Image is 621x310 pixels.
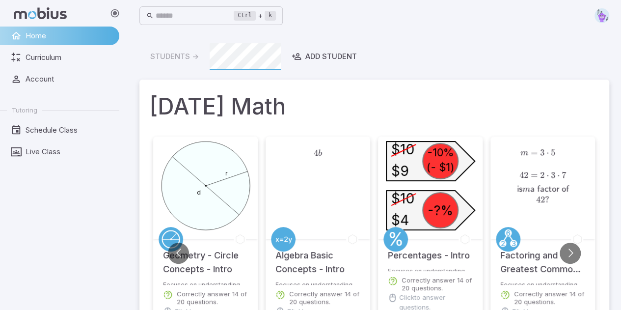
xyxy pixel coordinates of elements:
[546,147,549,158] span: ⋅
[168,243,189,264] button: Go to previous slide
[551,147,555,158] span: 5
[289,290,360,306] p: Correctly answer 14 of 20 questions.
[402,276,473,292] p: Correctly answer 14 of 20 questions.
[234,11,256,21] kbd: Ctrl
[225,169,228,177] text: r
[159,227,183,252] a: Circles
[514,290,585,306] p: Correctly answer 14 of 20 questions.
[318,149,322,158] span: b
[275,239,360,276] h5: Algebra Basic Concepts - Intro
[271,227,296,252] a: Algebra
[520,149,528,157] span: m
[388,267,473,271] p: Focuses on understanding the concept of a percentage.
[265,11,276,21] kbd: k
[517,185,522,194] span: is
[428,203,453,218] text: -?%
[26,146,112,157] span: Live Class
[177,290,248,306] p: Correctly answer 14 of 20 questions.
[500,239,585,276] h5: Factoring and Greatest Common Factor - Intro
[500,281,585,285] p: Focuses on understanding prime numbers, factorization, and greatest common factors.
[149,89,599,123] h1: [DATE] Math
[26,30,112,41] span: Home
[275,281,360,285] p: Focuses on understanding the basic concepts behind algebra.
[540,147,544,158] span: 3
[163,281,248,285] p: Focuses on understanding the geometry of circles.
[560,243,581,264] button: Go to next slide
[26,125,112,136] span: Schedule Class
[391,163,409,179] text: $9
[427,146,454,159] text: -10%
[391,190,414,207] text: $10
[383,227,408,252] a: Percentages
[427,161,454,173] text: (- $1)
[530,185,569,194] span: a factor of
[26,52,112,63] span: Curriculum
[197,189,201,196] text: d
[594,8,609,23] img: pentagon.svg
[234,10,276,22] div: +
[12,106,37,114] span: Tutoring
[292,51,357,62] div: Add Student
[391,141,414,158] text: $10
[388,239,470,262] h5: Percentages - Intro
[536,195,545,205] span: 42
[545,195,549,205] span: ?
[26,74,112,85] span: Account
[566,148,567,168] span: ​
[391,212,409,228] text: $4
[522,185,530,194] span: m
[314,148,318,158] span: 4
[531,147,538,158] span: =
[163,239,248,276] h5: Geometry - Circle Concepts - Intro
[496,227,520,252] a: Factors/Primes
